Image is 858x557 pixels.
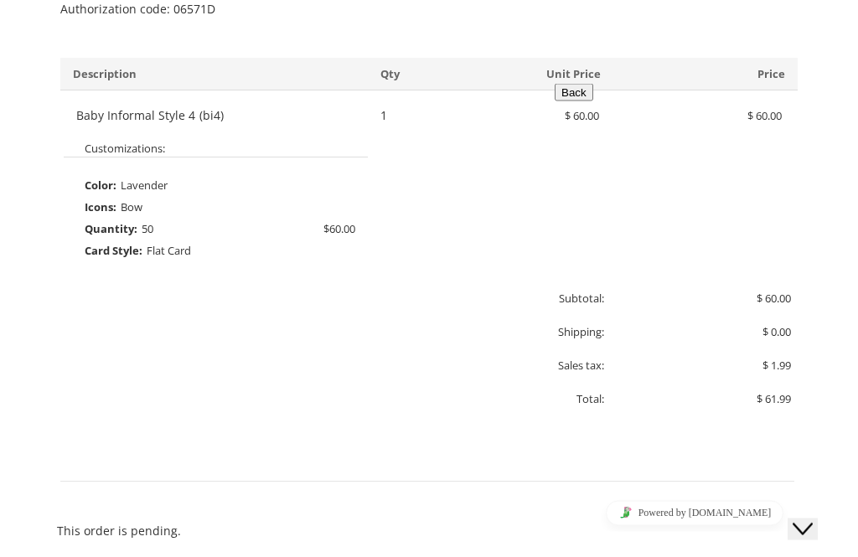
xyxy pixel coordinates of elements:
[85,219,137,240] span: Quantity:
[85,175,116,197] span: Color:
[788,490,841,540] iframe: chat widget
[368,108,429,125] div: 1
[199,108,224,125] span: (bi4)
[121,200,142,215] span: Bow
[613,67,798,83] div: Price
[57,523,798,540] p: This order is pending.
[85,197,116,219] span: Icons:
[147,244,191,259] span: Flat Card
[429,67,613,83] div: Unit Price
[85,240,142,262] span: Card Style:
[85,142,165,157] strong: Customizations:
[121,178,168,193] span: Lavender
[548,494,841,532] iframe: chat widget
[76,108,195,125] span: Baby Informal Style 4
[548,77,841,475] iframe: chat widget
[60,67,368,83] div: Description
[323,219,355,240] span: $60.00
[142,222,153,237] span: 50
[368,67,429,83] div: Qty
